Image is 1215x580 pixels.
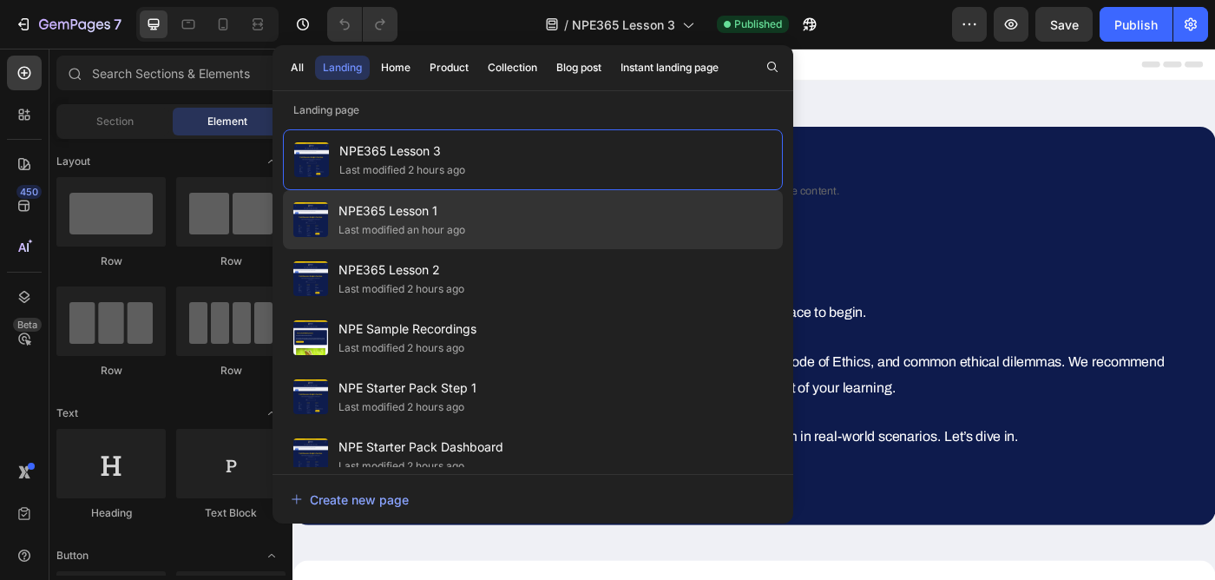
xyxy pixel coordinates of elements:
[176,254,286,269] div: Row
[572,16,675,34] span: NPE365 Lesson 3
[338,339,464,357] div: Last modified 2 hours ago
[176,505,286,521] div: Text Block
[207,114,247,129] span: Element
[480,56,545,80] button: Collection
[291,491,409,509] div: Create new page
[176,363,286,379] div: Row
[16,185,42,199] div: 450
[381,60,410,76] div: Home
[373,56,418,80] button: Home
[290,482,776,517] button: Create new page
[258,542,286,570] span: Toggle open
[613,56,726,80] button: Instant landing page
[56,548,89,564] span: Button
[338,280,464,298] div: Last modified 2 hours ago
[323,60,362,76] div: Landing
[338,378,476,399] span: NPE Starter Pack Step 1
[114,14,121,35] p: 7
[556,60,601,76] div: Blog post
[1114,16,1158,34] div: Publish
[1050,17,1079,32] span: Save
[26,128,1015,148] span: Custom Code
[338,201,465,221] span: NPE365 Lesson 1
[56,405,78,421] span: Text
[430,60,469,76] div: Product
[28,214,255,250] strong: Ethics Domain
[7,7,129,42] button: 7
[488,60,537,76] div: Collection
[28,487,105,504] strong: 6 Lessons
[327,7,397,42] div: Undo/Redo
[273,102,793,119] p: Landing page
[734,16,782,32] span: Published
[26,152,1015,169] span: Publish the page to see the content.
[258,399,286,427] span: Toggle open
[56,505,166,521] div: Heading
[338,458,464,475] div: Last modified 2 hours ago
[338,260,464,280] span: NPE365 Lesson 2
[564,16,568,34] span: /
[56,254,166,269] div: Row
[13,318,42,332] div: Beta
[28,283,1014,451] p: This domain is one of the most heavily weighted in the exam—so it’s a smart place to begin. Acros...
[258,148,286,175] span: Toggle open
[1035,7,1093,42] button: Save
[422,56,476,80] button: Product
[56,154,90,169] span: Layout
[1100,7,1172,42] button: Publish
[338,221,465,239] div: Last modified an hour ago
[621,60,719,76] div: Instant landing page
[338,319,476,339] span: NPE Sample Recordings
[548,56,609,80] button: Blog post
[56,363,166,379] div: Row
[291,60,304,76] div: All
[283,56,312,80] button: All
[315,56,370,80] button: Landing
[56,56,286,90] input: Search Sections & Elements
[339,161,465,179] div: Last modified 2 hours ago
[338,437,503,458] span: NPE Starter Pack Dashboard
[338,399,464,416] div: Last modified 2 hours ago
[96,114,134,129] span: Section
[339,141,465,161] span: NPE365 Lesson 3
